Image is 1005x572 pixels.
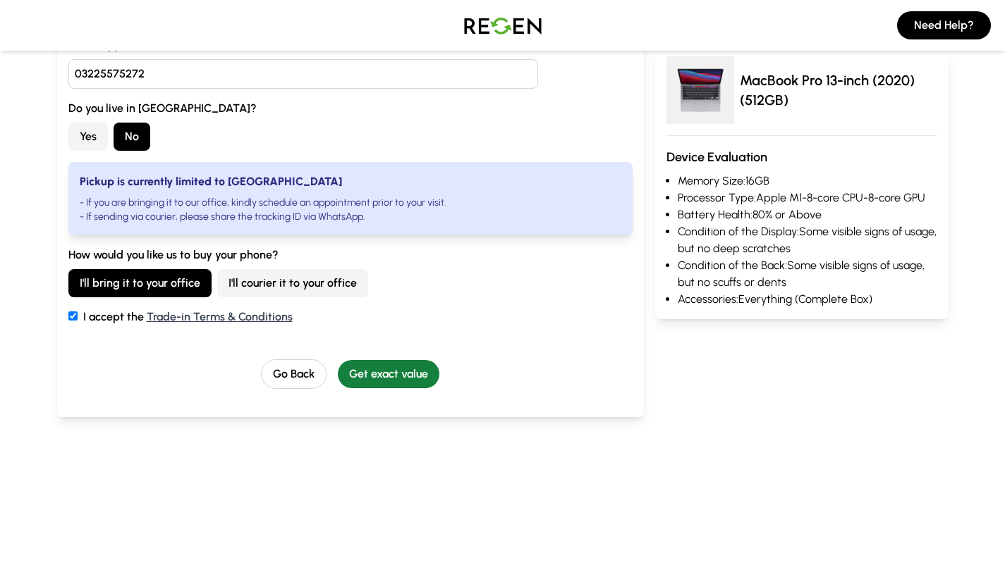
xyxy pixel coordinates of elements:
[678,291,937,308] li: Accessories: Everything (Complete Box)
[666,147,937,167] h3: Device Evaluation
[678,189,937,206] li: Processor Type: Apple M1
[147,310,293,323] a: Trade-in Terms & Conditions
[68,100,633,117] label: Do you live in [GEOGRAPHIC_DATA]?
[114,123,150,151] button: No
[678,257,937,291] li: Condition of the Back: Some visible signs of usage, but no scuffs or dents
[68,59,539,89] input: (03XXXXXXXXX)
[897,11,991,39] button: Need Help?
[678,173,937,189] li: Memory Size: 16GB
[80,210,621,224] li: - If sending via courier, please share the tracking ID via WhatsApp.
[68,311,78,321] input: I accept the Trade-in Terms & Conditions
[863,191,925,204] span: - 8-core GPU
[68,309,633,325] label: I accept the
[68,247,633,263] label: How would you like us to buy your phone?
[261,359,327,389] button: Go Back
[802,191,863,204] span: - 8-core CPU
[678,206,937,223] li: Battery Health: 80% or Above
[68,123,108,151] button: Yes
[338,360,439,388] button: Get exact value
[68,269,212,297] button: I'll bring it to your office
[678,223,937,257] li: Condition of the Display: Some visible signs of usage, but no deep scratches
[740,70,937,110] p: MacBook Pro 13-inch (2020) (512GB)
[666,56,734,124] img: MacBook Pro 13-inch (2020)
[80,175,342,188] strong: Pickup is currently limited to [GEOGRAPHIC_DATA]
[217,269,368,297] button: I'll courier it to your office
[80,196,621,210] li: - If you are bringing it to our office, kindly schedule an appointment prior to your visit.
[453,6,552,45] img: Logo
